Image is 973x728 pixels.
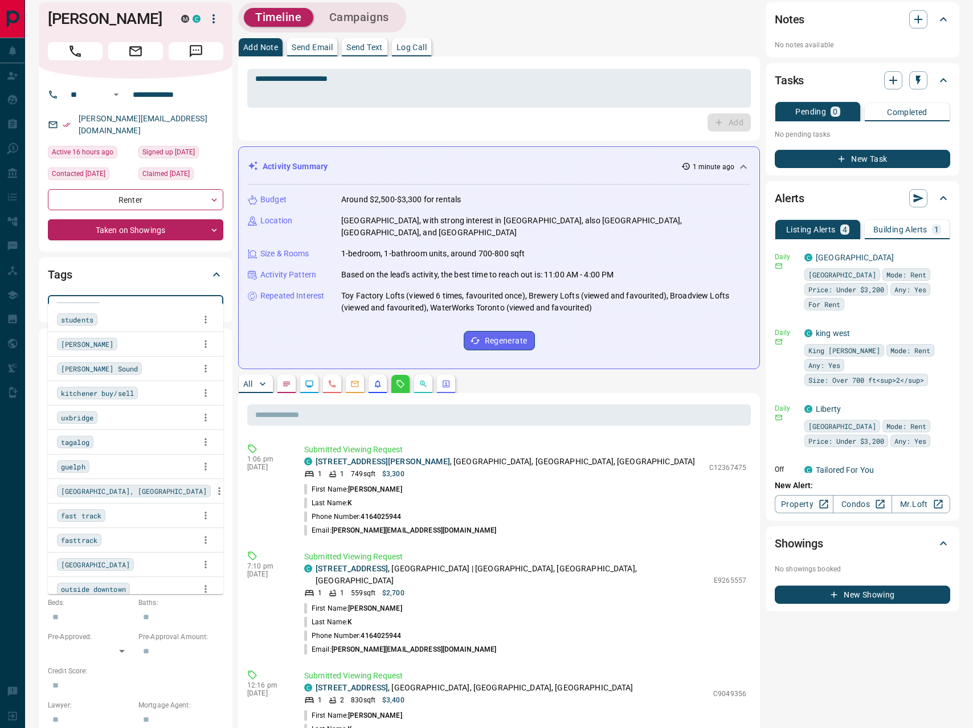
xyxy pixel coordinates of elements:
[138,700,223,710] p: Mortgage Agent:
[361,632,401,640] span: 4164025944
[52,146,113,158] span: Active 16 hours ago
[786,226,836,234] p: Listing Alerts
[316,683,388,692] a: [STREET_ADDRESS]
[247,689,287,697] p: [DATE]
[304,512,402,522] p: Phone Number:
[804,253,812,261] div: condos.ca
[340,695,344,705] p: 2
[816,329,850,338] a: king west
[304,525,496,535] p: Email:
[247,562,287,570] p: 7:10 pm
[282,379,291,388] svg: Notes
[382,695,404,705] p: $3,400
[775,126,950,143] p: No pending tasks
[341,290,750,314] p: Toy Factory Lofts (viewed 6 times, favourited once), Brewery Lofts (viewed and favourited), Broad...
[816,253,894,262] a: [GEOGRAPHIC_DATA]
[347,499,352,507] span: K
[243,43,278,51] p: Add Note
[316,564,388,573] a: [STREET_ADDRESS]
[373,379,382,388] svg: Listing Alerts
[350,379,359,388] svg: Emails
[873,226,927,234] p: Building Alerts
[361,513,401,521] span: 4164025944
[775,534,823,553] h2: Showings
[816,404,841,414] a: Liberty
[816,465,874,475] a: Tailored For You
[260,194,287,206] p: Budget
[808,420,876,432] span: [GEOGRAPHIC_DATA]
[108,42,163,60] span: Email
[193,15,201,23] div: condos.ca
[61,436,89,448] span: tagalog
[318,588,322,598] p: 1
[464,331,535,350] button: Regenerate
[808,269,876,280] span: [GEOGRAPHIC_DATA]
[61,314,93,325] span: students
[61,583,126,595] span: outside downtown
[804,405,812,413] div: condos.ca
[142,168,190,179] span: Claimed [DATE]
[351,469,375,479] p: 749 sqft
[203,297,219,313] button: Close
[775,262,783,270] svg: Email
[304,457,312,465] div: condos.ca
[138,167,223,183] div: Tue Jul 30 2024
[775,564,950,574] p: No showings booked
[48,700,133,710] p: Lawyer:
[304,565,312,572] div: condos.ca
[713,689,746,699] p: C9049356
[775,480,950,492] p: New Alert:
[340,469,344,479] p: 1
[48,666,223,676] p: Credit Score:
[181,15,189,23] div: mrloft.ca
[260,215,292,227] p: Location
[775,189,804,207] h2: Alerts
[61,461,85,472] span: guelph
[775,185,950,212] div: Alerts
[304,498,352,508] p: Last Name:
[48,167,133,183] div: Wed Jul 31 2024
[351,695,375,705] p: 830 sqft
[775,10,804,28] h2: Notes
[138,598,223,608] p: Baths:
[332,526,497,534] span: [PERSON_NAME][EMAIL_ADDRESS][DOMAIN_NAME]
[142,146,195,158] span: Signed up [DATE]
[304,603,402,614] p: First Name:
[934,226,939,234] p: 1
[304,670,746,682] p: Submitted Viewing Request
[808,359,840,371] span: Any: Yes
[304,444,746,456] p: Submitted Viewing Request
[808,345,880,356] span: King [PERSON_NAME]
[247,570,287,578] p: [DATE]
[833,108,837,116] p: 0
[332,645,497,653] span: [PERSON_NAME][EMAIL_ADDRESS][DOMAIN_NAME]
[318,695,322,705] p: 1
[61,338,113,350] span: [PERSON_NAME]
[341,194,461,206] p: Around $2,500-$3,300 for rentals
[775,40,950,50] p: No notes available
[808,435,884,447] span: Price: Under $3,200
[775,67,950,94] div: Tasks
[61,412,93,423] span: uxbridge
[48,189,223,210] div: Renter
[795,108,826,116] p: Pending
[247,681,287,689] p: 12:16 pm
[351,588,375,598] p: 559 sqft
[396,43,427,51] p: Log Call
[292,43,333,51] p: Send Email
[304,684,312,692] div: condos.ca
[348,604,402,612] span: [PERSON_NAME]
[63,121,71,129] svg: Email Verified
[48,42,103,60] span: Call
[61,485,207,497] span: [GEOGRAPHIC_DATA], [GEOGRAPHIC_DATA]
[244,8,313,27] button: Timeline
[775,530,950,557] div: Showings
[775,414,783,422] svg: Email
[341,248,525,260] p: 1-bedroom, 1-bathroom units, around 700-800 sqft
[886,269,926,280] span: Mode: Rent
[419,379,428,388] svg: Opportunities
[808,374,924,386] span: Size: Over 700 ft<sup>2</sup>
[693,162,734,172] p: 1 minute ago
[775,150,950,168] button: New Task
[48,261,223,288] div: Tags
